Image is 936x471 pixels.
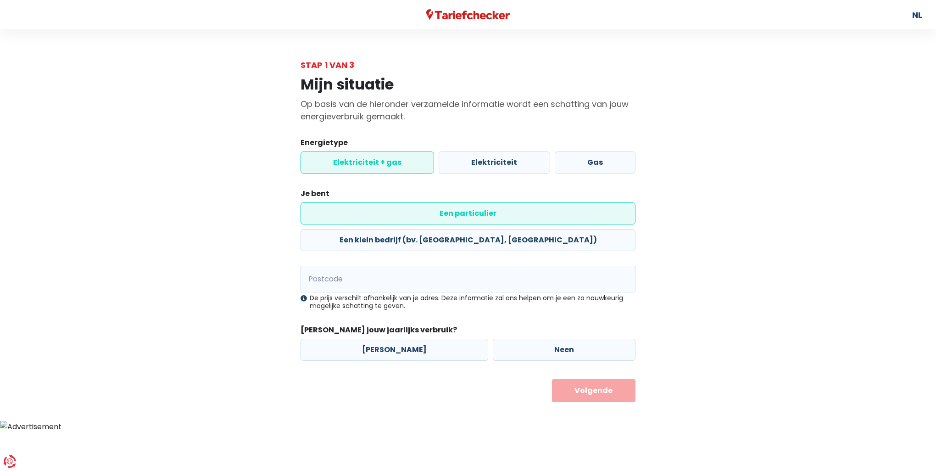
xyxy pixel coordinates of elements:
label: Neen [493,339,635,361]
div: De prijs verschilt afhankelijk van je adres. Deze informatie zal ons helpen om je een zo nauwkeur... [301,294,635,310]
legend: Je bent [301,188,635,202]
label: Een klein bedrijf (bv. [GEOGRAPHIC_DATA], [GEOGRAPHIC_DATA]) [301,229,635,251]
button: Volgende [552,379,636,402]
label: Een particulier [301,202,635,224]
img: Tariefchecker logo [426,9,510,21]
label: Elektriciteit + gas [301,151,434,174]
h1: Mijn situatie [301,76,635,93]
p: Op basis van de hieronder verzamelde informatie wordt een schatting van jouw energieverbruik gema... [301,98,635,123]
label: Gas [555,151,635,174]
label: Elektriciteit [439,151,550,174]
div: Stap 1 van 3 [301,59,635,71]
input: 1000 [301,266,635,292]
legend: [PERSON_NAME] jouw jaarlijks verbruik? [301,325,635,339]
legend: Energietype [301,137,635,151]
label: [PERSON_NAME] [301,339,488,361]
